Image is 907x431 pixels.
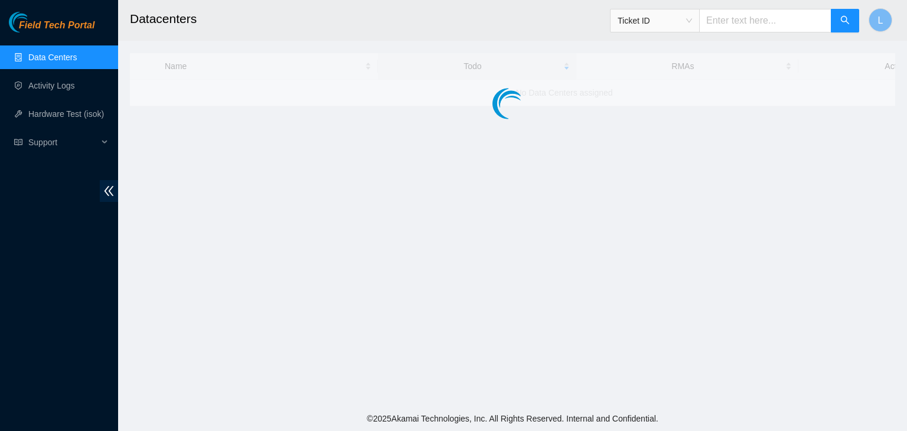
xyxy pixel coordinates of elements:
[878,13,883,28] span: L
[28,130,98,154] span: Support
[28,53,77,62] a: Data Centers
[14,138,22,146] span: read
[100,180,118,202] span: double-left
[19,20,94,31] span: Field Tech Portal
[699,9,831,32] input: Enter text here...
[118,406,907,431] footer: © 2025 Akamai Technologies, Inc. All Rights Reserved. Internal and Confidential.
[618,12,692,30] span: Ticket ID
[840,15,850,27] span: search
[28,109,104,119] a: Hardware Test (isok)
[831,9,859,32] button: search
[9,12,60,32] img: Akamai Technologies
[869,8,892,32] button: L
[28,81,75,90] a: Activity Logs
[9,21,94,37] a: Akamai TechnologiesField Tech Portal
